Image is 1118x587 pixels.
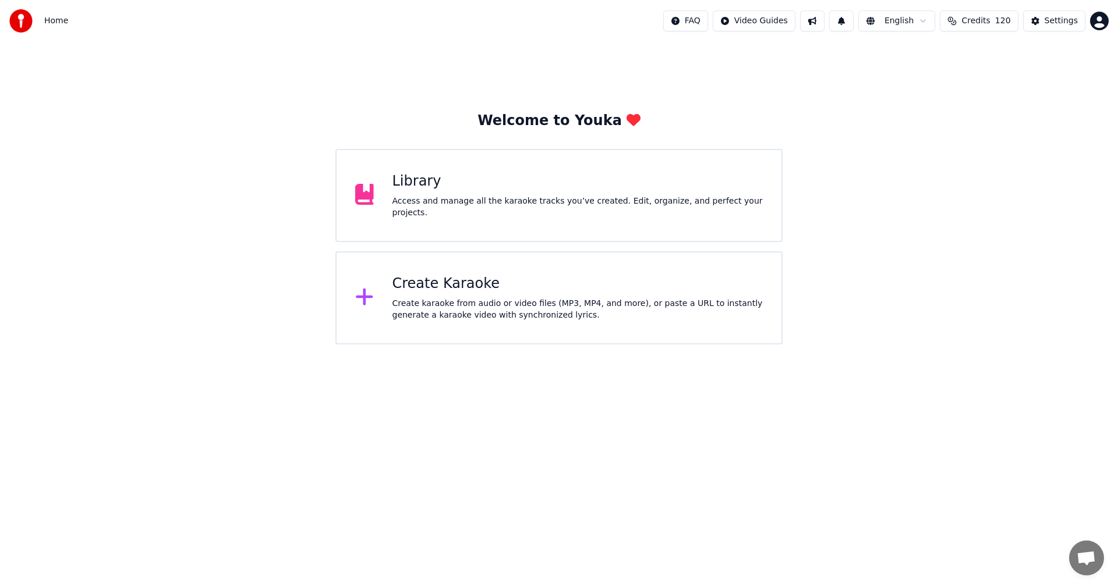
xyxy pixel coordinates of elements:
div: Welcome to Youka [477,112,641,130]
button: FAQ [663,10,708,31]
div: Create Karaoke [392,275,763,293]
div: Settings [1045,15,1078,27]
span: Credits [961,15,990,27]
img: youka [9,9,33,33]
div: Öppna chatt [1069,540,1104,575]
span: 120 [995,15,1011,27]
button: Credits120 [940,10,1018,31]
nav: breadcrumb [44,15,68,27]
div: Library [392,172,763,191]
div: Access and manage all the karaoke tracks you’ve created. Edit, organize, and perfect your projects. [392,195,763,219]
button: Settings [1023,10,1085,31]
div: Create karaoke from audio or video files (MP3, MP4, and more), or paste a URL to instantly genera... [392,298,763,321]
span: Home [44,15,68,27]
button: Video Guides [713,10,795,31]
